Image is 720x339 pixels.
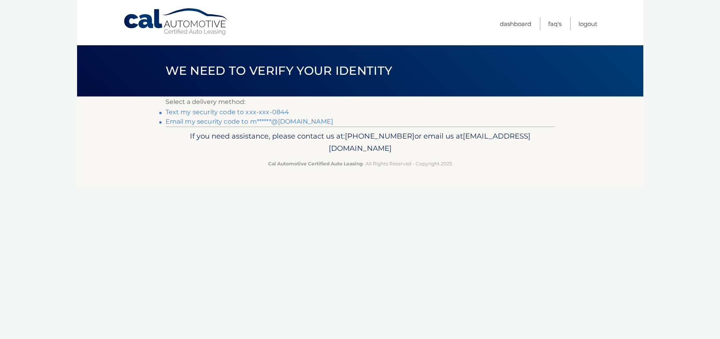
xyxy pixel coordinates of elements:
[500,17,531,30] a: Dashboard
[171,130,550,155] p: If you need assistance, please contact us at: or email us at
[166,108,289,116] a: Text my security code to xxx-xxx-0844
[166,63,392,78] span: We need to verify your identity
[548,17,562,30] a: FAQ's
[345,132,414,141] span: [PHONE_NUMBER]
[166,96,555,107] p: Select a delivery method:
[123,8,229,36] a: Cal Automotive
[166,118,333,125] a: Email my security code to m******@[DOMAIN_NAME]
[171,159,550,168] p: - All Rights Reserved - Copyright 2025
[578,17,597,30] a: Logout
[268,161,363,167] strong: Cal Automotive Certified Auto Leasing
